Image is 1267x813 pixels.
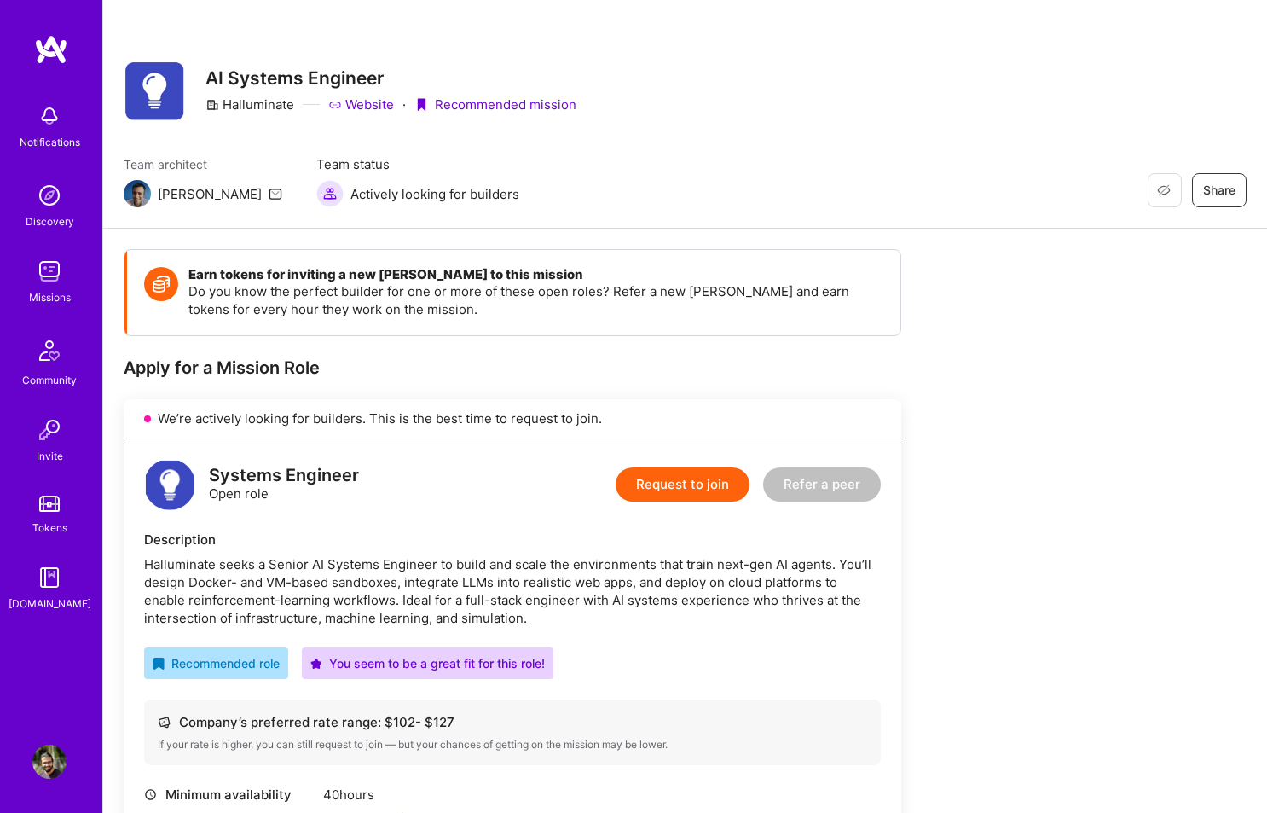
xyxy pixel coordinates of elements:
img: Invite [32,413,67,447]
p: Do you know the perfect builder for one or more of these open roles? Refer a new [PERSON_NAME] an... [188,282,883,318]
div: Halluminate seeks a Senior AI Systems Engineer to build and scale the environments that train nex... [144,555,881,627]
i: icon RecommendedBadge [153,658,165,670]
div: Invite [37,447,63,465]
img: logo [144,459,195,510]
img: tokens [39,496,60,512]
span: Actively looking for builders [350,185,519,203]
button: Refer a peer [763,467,881,502]
i: icon PurpleStar [310,658,322,670]
div: If your rate is higher, you can still request to join — but your chances of getting on the missio... [158,738,867,752]
button: Request to join [616,467,749,502]
a: User Avatar [28,745,71,779]
img: User Avatar [32,745,67,779]
img: bell [32,99,67,133]
i: icon CompanyGray [205,98,219,112]
i: icon Mail [269,187,282,200]
img: Community [29,330,70,371]
div: · [402,96,406,113]
h4: Earn tokens for inviting a new [PERSON_NAME] to this mission [188,267,883,282]
img: teamwork [32,254,67,288]
div: Systems Engineer [209,467,359,485]
div: Community [22,371,77,389]
div: Recommended role [153,654,280,672]
div: 40 hours [323,786,553,804]
button: Share [1192,173,1247,207]
span: Share [1203,182,1235,199]
div: Notifications [20,133,80,151]
div: Discovery [26,212,74,230]
i: icon Cash [158,716,171,729]
img: discovery [32,178,67,212]
span: Team status [316,155,519,173]
span: Team architect [124,155,282,173]
img: logo [34,34,68,65]
div: You seem to be a great fit for this role! [310,654,545,672]
i: icon EyeClosed [1157,183,1171,197]
img: guide book [32,560,67,595]
a: Website [328,96,394,113]
img: Company Logo [124,61,185,121]
h3: AI Systems Engineer [205,67,576,89]
i: icon PurpleRibbon [414,98,428,112]
i: icon Clock [144,788,157,801]
div: Open role [209,467,359,502]
div: We’re actively looking for builders. This is the best time to request to join. [124,399,901,438]
div: Description [144,531,881,549]
div: Tokens [32,519,67,537]
img: Token icon [144,267,178,301]
div: [DOMAIN_NAME] [9,595,91,613]
div: Minimum availability [144,786,315,804]
div: Halluminate [205,96,294,113]
div: Company’s preferred rate range: $ 102 - $ 127 [158,713,867,731]
img: Team Architect [124,180,151,207]
div: Recommended mission [414,96,576,113]
div: Missions [29,288,71,306]
div: Apply for a Mission Role [124,357,901,379]
div: [PERSON_NAME] [158,185,262,203]
img: Actively looking for builders [316,180,344,207]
